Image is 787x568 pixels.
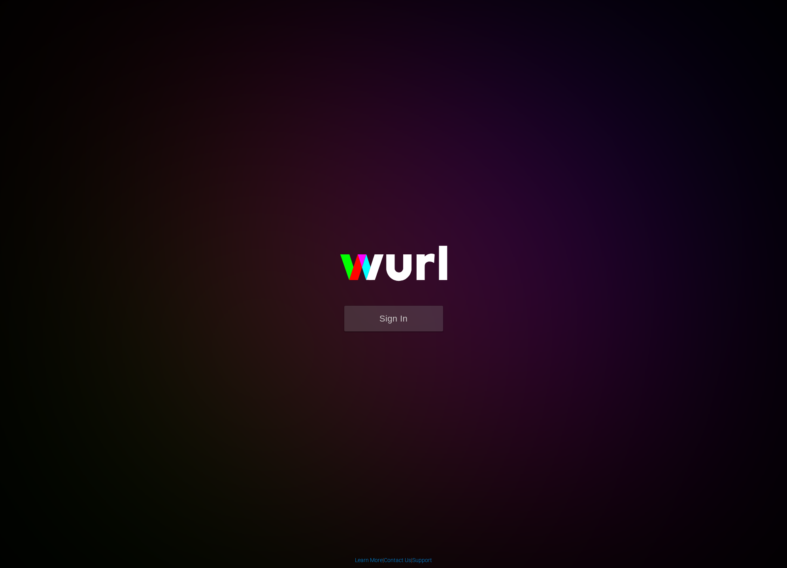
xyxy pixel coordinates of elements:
[355,556,432,564] div: | |
[384,557,411,563] a: Contact Us
[355,557,383,563] a: Learn More
[315,229,473,305] img: wurl-logo-on-black-223613ac3d8ba8fe6dc639794a292ebdb59501304c7dfd60c99c58986ef67473.svg
[344,306,443,331] button: Sign In
[412,557,432,563] a: Support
